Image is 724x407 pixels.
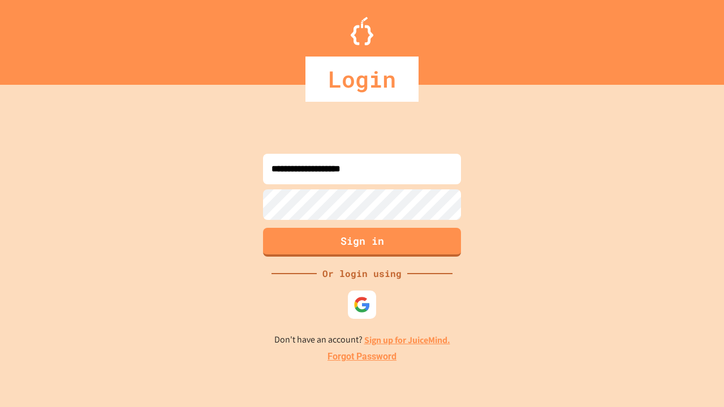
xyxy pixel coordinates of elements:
a: Forgot Password [327,350,397,363]
p: Don't have an account? [274,333,450,347]
div: Or login using [317,267,407,280]
img: google-icon.svg [354,296,370,313]
div: Login [305,57,419,102]
button: Sign in [263,228,461,257]
a: Sign up for JuiceMind. [364,334,450,346]
img: Logo.svg [351,17,373,45]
